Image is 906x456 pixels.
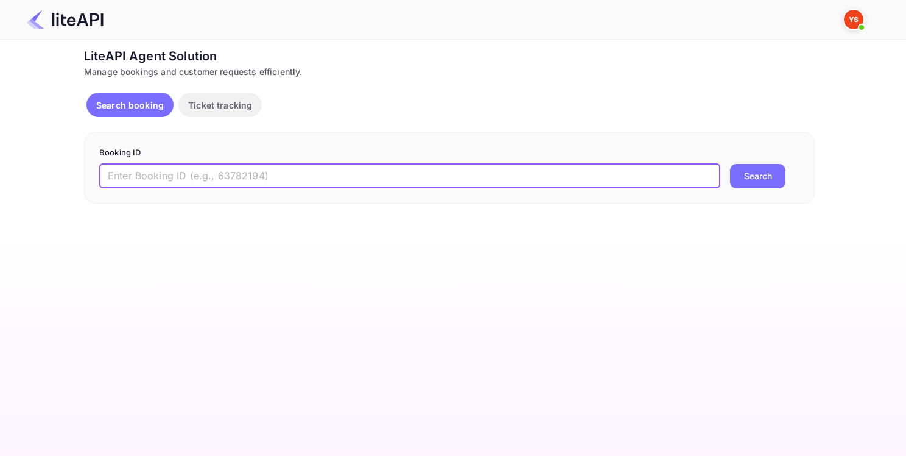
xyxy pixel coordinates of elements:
[844,10,863,29] img: Yandex Support
[84,65,815,78] div: Manage bookings and customer requests efficiently.
[730,164,785,188] button: Search
[84,47,815,65] div: LiteAPI Agent Solution
[188,99,252,112] p: Ticket tracking
[99,164,720,188] input: Enter Booking ID (e.g., 63782194)
[27,10,104,29] img: LiteAPI Logo
[96,99,164,112] p: Search booking
[99,147,799,159] p: Booking ID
